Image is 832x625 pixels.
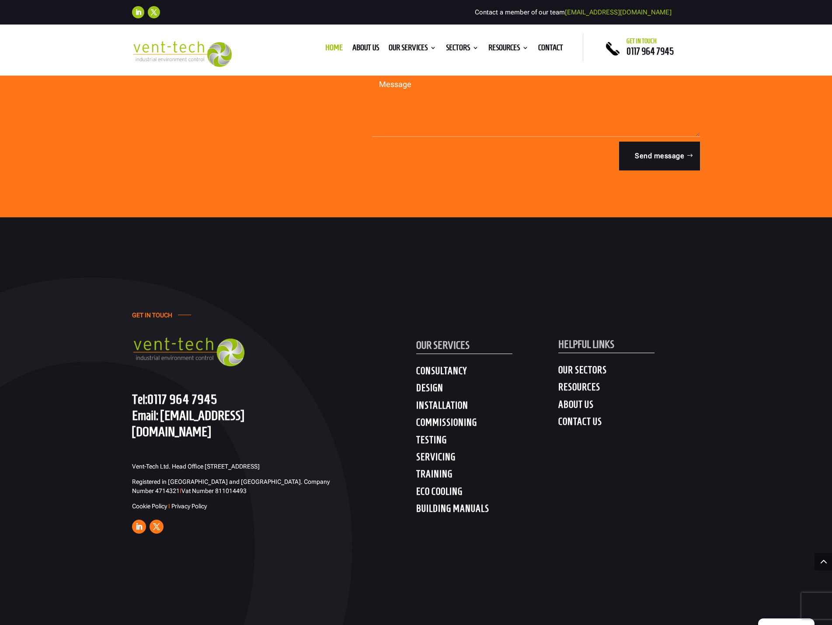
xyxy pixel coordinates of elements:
[132,520,146,534] a: Follow on LinkedIn
[148,6,160,18] a: Follow on X
[558,338,614,350] span: HELPFUL LINKS
[558,416,700,431] h4: CONTACT US
[416,468,558,484] h4: TRAINING
[389,45,436,54] a: Our Services
[446,45,479,54] a: Sectors
[132,503,167,510] a: Cookie Policy
[416,417,558,432] h4: COMMISSIONING
[416,382,558,398] h4: DESIGN
[558,381,700,397] h4: RESOURCES
[171,503,207,510] a: Privacy Policy
[416,434,558,450] h4: TESTING
[416,451,558,467] h4: SERVICING
[475,8,672,16] span: Contact a member of our team
[416,486,558,501] h4: ECO COOLING
[325,45,343,54] a: Home
[132,392,217,406] a: Tel:0117 964 7945
[180,487,181,494] span: I
[132,6,144,18] a: Follow on LinkedIn
[132,41,232,67] img: 2023-09-27T08_35_16.549ZVENT-TECH---Clear-background
[565,8,672,16] a: [EMAIL_ADDRESS][DOMAIN_NAME]
[352,45,379,54] a: About us
[132,312,172,323] h4: GET IN TOUCH
[132,408,244,439] a: [EMAIL_ADDRESS][DOMAIN_NAME]
[619,142,700,170] button: Send message
[416,399,558,415] h4: INSTALLATION
[627,38,657,45] span: Get in touch
[488,45,529,54] a: Resources
[150,520,164,534] a: Follow on X
[558,364,700,380] h4: OUR SECTORS
[416,339,470,351] span: OUR SERVICES
[558,399,700,414] h4: ABOUT US
[416,503,558,518] h4: BUILDING MANUALS
[132,463,260,470] span: Vent-Tech Ltd. Head Office [STREET_ADDRESS]
[132,408,158,423] span: Email:
[627,46,674,56] a: 0117 964 7945
[168,503,170,510] span: I
[538,45,563,54] a: Contact
[132,478,330,494] span: Registered in [GEOGRAPHIC_DATA] and [GEOGRAPHIC_DATA]. Company Number 4714321 Vat Number 811014493
[416,365,558,381] h4: CONSULTANCY
[132,392,147,406] span: Tel:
